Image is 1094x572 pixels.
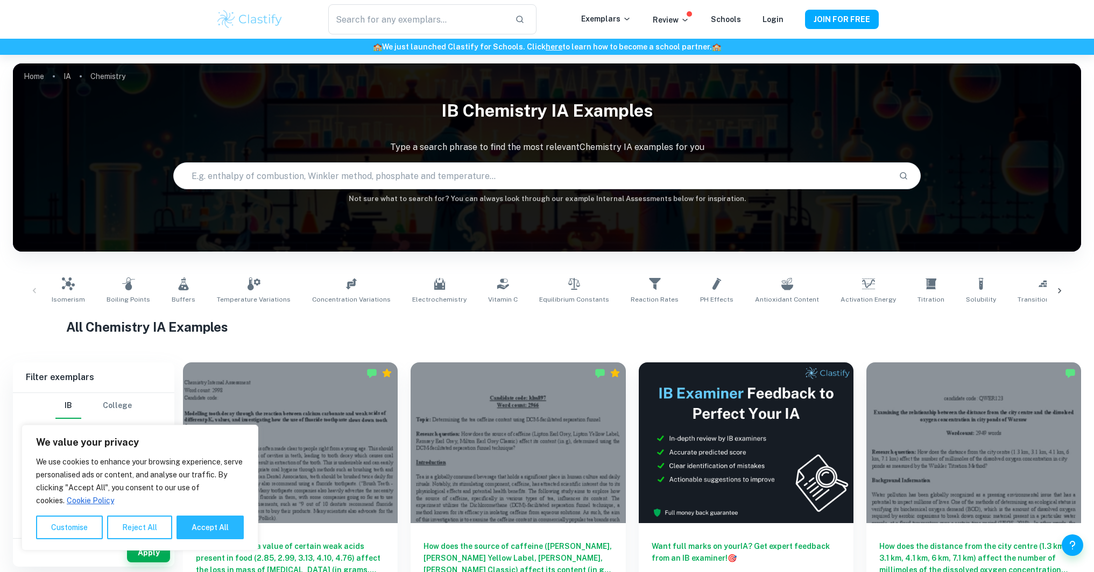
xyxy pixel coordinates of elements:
[755,295,819,304] span: Antioxidant Content
[366,368,377,378] img: Marked
[26,424,161,436] h6: Category
[728,554,737,562] span: 🎯
[711,15,741,24] a: Schools
[52,295,85,304] span: Isomerism
[917,295,944,304] span: Titration
[652,540,841,564] h6: Want full marks on your IA ? Get expert feedback from an IB examiner!
[66,317,1028,337] h1: All Chemistry IA Examples
[63,69,71,84] a: IA
[107,295,150,304] span: Boiling Points
[1062,534,1083,556] button: Help and Feedback
[894,167,913,185] button: Search
[216,9,284,30] img: Clastify logo
[174,161,891,191] input: E.g. enthalpy of combustion, Winkler method, phosphate and temperature...
[13,362,174,392] h6: Filter exemplars
[539,295,609,304] span: Equilibrium Constants
[382,368,392,378] div: Premium
[107,516,172,539] button: Reject All
[488,295,518,304] span: Vitamin C
[639,362,853,523] img: Thumbnail
[581,13,631,25] p: Exemplars
[700,295,733,304] span: pH Effects
[1018,295,1072,304] span: Transition Metals
[13,94,1081,128] h1: IB Chemistry IA examples
[13,194,1081,204] h6: Not sure what to search for? You can always look through our example Internal Assessments below f...
[36,436,244,449] p: We value your privacy
[127,543,170,562] button: Apply
[13,141,1081,154] p: Type a search phrase to find the most relevant Chemistry IA examples for you
[1065,368,1076,378] img: Marked
[66,496,115,505] a: Cookie Policy
[217,295,291,304] span: Temperature Variations
[312,295,391,304] span: Concentration Variations
[36,455,244,507] p: We use cookies to enhance your browsing experience, serve personalised ads or content, and analys...
[412,295,467,304] span: Electrochemistry
[595,368,605,378] img: Marked
[172,295,195,304] span: Buffers
[653,14,689,26] p: Review
[841,295,896,304] span: Activation Energy
[55,393,132,419] div: Filter type choice
[103,393,132,419] button: College
[22,425,258,550] div: We value your privacy
[328,4,506,34] input: Search for any exemplars...
[36,516,103,539] button: Customise
[805,10,879,29] button: JOIN FOR FREE
[177,516,244,539] button: Accept All
[763,15,784,24] a: Login
[966,295,996,304] span: Solubility
[2,41,1092,53] h6: We just launched Clastify for Schools. Click to learn how to become a school partner.
[546,42,562,51] a: here
[373,42,382,51] span: 🏫
[712,42,721,51] span: 🏫
[90,70,125,82] p: Chemistry
[24,69,44,84] a: Home
[610,368,620,378] div: Premium
[631,295,679,304] span: Reaction Rates
[55,393,81,419] button: IB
